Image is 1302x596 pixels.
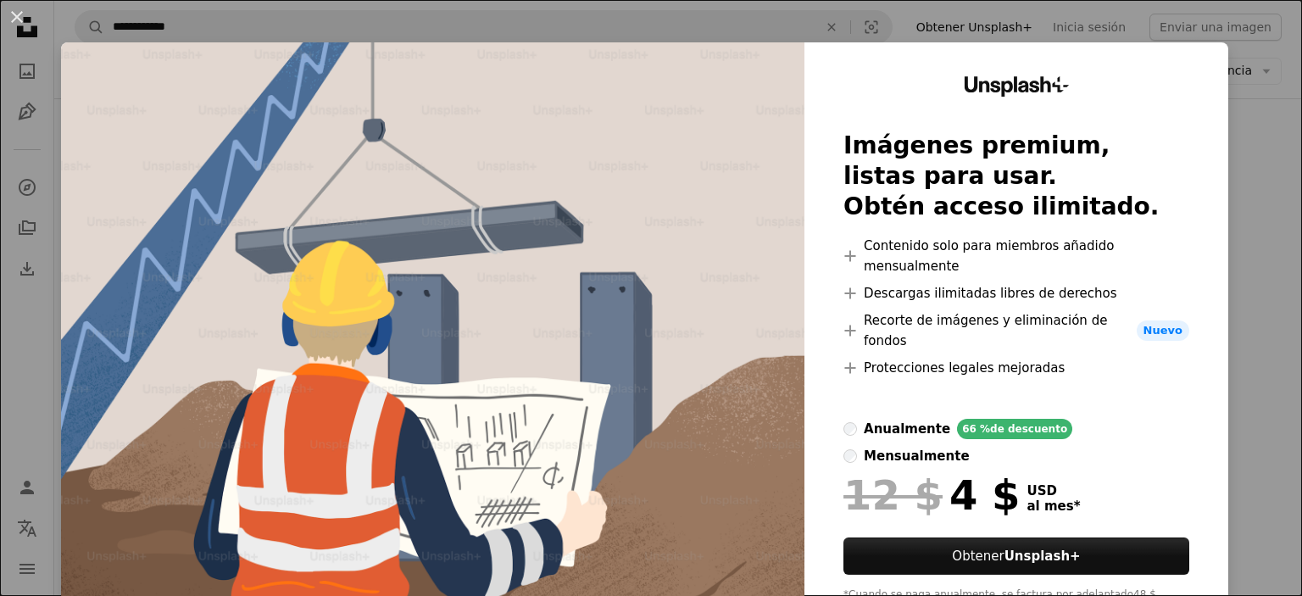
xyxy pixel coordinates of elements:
[957,419,1072,439] div: 66 % de descuento
[843,236,1189,276] li: Contenido solo para miembros añadido mensualmente
[843,422,857,436] input: anualmente66 %de descuento
[864,419,950,439] div: anualmente
[1004,549,1081,564] strong: Unsplash+
[843,449,857,463] input: mensualmente
[1137,320,1189,341] span: Nuevo
[843,131,1189,222] h2: Imágenes premium, listas para usar. Obtén acceso ilimitado.
[843,473,1020,517] div: 4 $
[843,283,1189,304] li: Descargas ilimitadas libres de derechos
[843,473,943,517] span: 12 $
[1027,483,1081,499] span: USD
[864,446,969,466] div: mensualmente
[843,310,1189,351] li: Recorte de imágenes y eliminación de fondos
[843,358,1189,378] li: Protecciones legales mejoradas
[843,538,1189,575] button: ObtenerUnsplash+
[1027,499,1081,514] span: al mes *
